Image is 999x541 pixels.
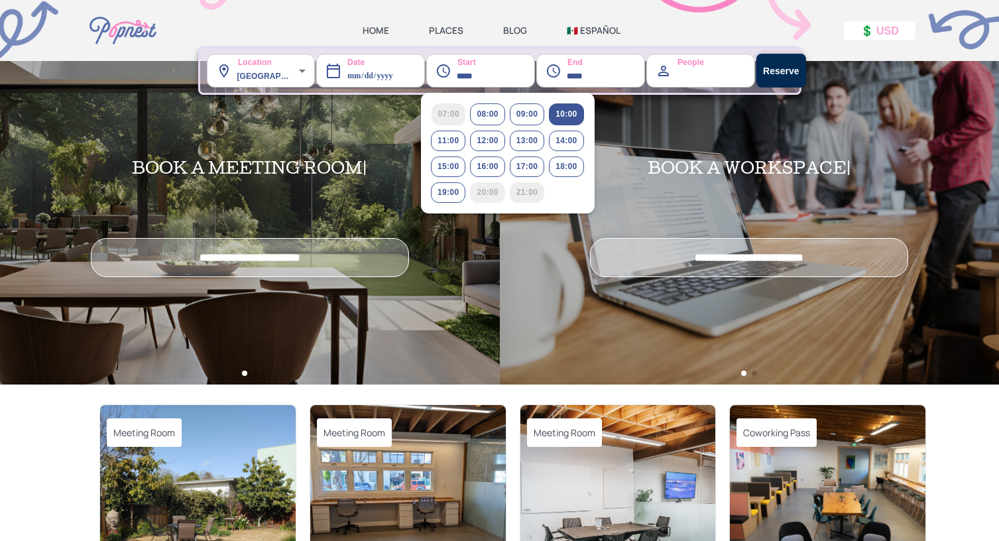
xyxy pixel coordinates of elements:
button: 19:00 [431,182,465,203]
button: 16:00 [470,156,504,177]
button: 18:00 [549,156,583,177]
button: 13:00 [510,131,544,151]
button: 11:00 [431,131,465,151]
button: 15:00 [431,156,465,177]
button: 17:00 [510,156,544,177]
button: 09:00 [510,103,544,125]
button: 12:00 [470,131,504,151]
button: 08:00 [470,103,504,125]
button: 10:00 [549,103,583,125]
button: 14:00 [549,131,583,151]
